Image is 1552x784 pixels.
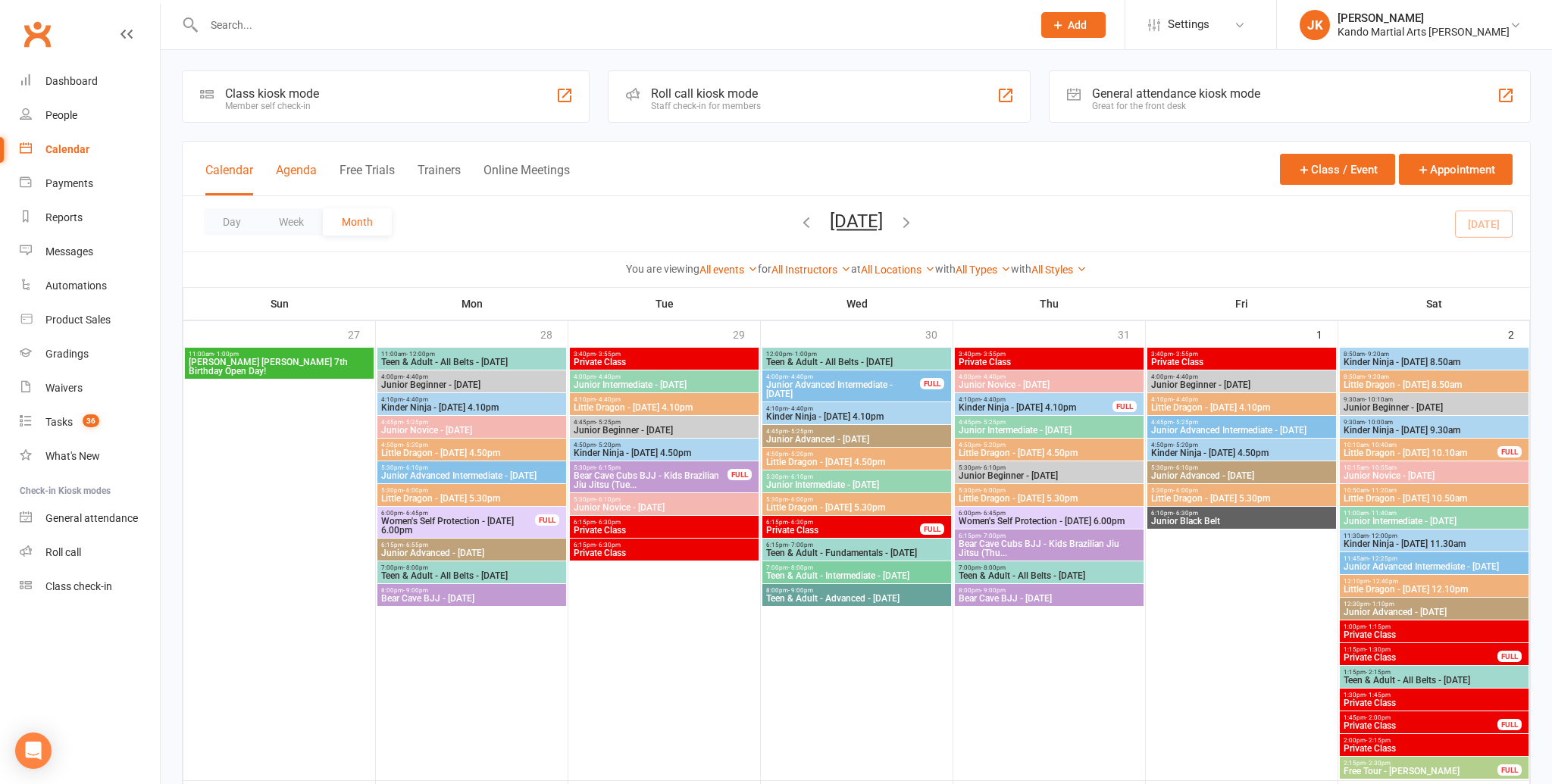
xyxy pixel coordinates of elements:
[573,396,756,403] span: 4:10pm
[925,321,953,346] div: 30
[958,571,1141,580] span: Teen & Adult - All Belts - [DATE]
[1150,380,1333,389] span: Junior Beginner - [DATE]
[20,269,160,303] a: Automations
[1343,585,1525,594] span: Little Dragon - [DATE] 12.10pm
[1338,288,1530,320] th: Sat
[1343,608,1525,617] span: Junior Advanced - [DATE]
[788,473,813,480] span: - 6:10pm
[958,594,1141,603] span: Bear Cave BJJ - [DATE]
[380,373,563,380] span: 4:00pm
[1112,401,1137,412] div: FULL
[1173,487,1198,494] span: - 6:00pm
[1168,8,1209,42] span: Settings
[765,412,948,421] span: Kinder Ninja - [DATE] 4.10pm
[765,519,921,526] span: 6:15pm
[1343,351,1525,358] span: 8:50am
[958,442,1141,448] span: 4:50pm
[981,487,1006,494] span: - 6:00pm
[771,264,851,276] a: All Instructors
[699,264,758,276] a: All events
[1508,321,1529,346] div: 2
[765,564,948,571] span: 7:00pm
[418,163,461,195] button: Trainers
[380,419,563,426] span: 4:45pm
[1173,419,1198,426] span: - 5:25pm
[1497,764,1522,776] div: FULL
[765,542,948,548] span: 6:15pm
[1343,448,1498,458] span: Little Dragon - [DATE] 10.10am
[20,439,160,473] a: What's New
[403,487,428,494] span: - 6:00pm
[733,321,760,346] div: 29
[20,337,160,371] a: Gradings
[958,358,1141,367] span: Private Class
[573,403,756,412] span: Little Dragon - [DATE] 4.10pm
[376,288,568,320] th: Mon
[45,580,112,592] div: Class check-in
[380,548,563,558] span: Junior Advanced - [DATE]
[788,405,813,412] span: - 4:40pm
[1365,396,1393,403] span: - 10:10am
[1343,555,1525,562] span: 11:45am
[45,416,73,428] div: Tasks
[765,587,948,594] span: 8:00pm
[1041,12,1106,38] button: Add
[981,351,1006,358] span: - 3:55pm
[981,564,1006,571] span: - 8:00pm
[1343,510,1525,517] span: 11:00am
[1343,630,1525,639] span: Private Class
[1365,351,1389,358] span: - 9:20am
[1343,487,1525,494] span: 10:50am
[1150,358,1333,367] span: Private Class
[1150,351,1333,358] span: 3:40pm
[1399,154,1513,185] button: Appointment
[45,211,83,223] div: Reports
[573,496,756,503] span: 5:30pm
[851,263,861,275] strong: at
[380,380,563,389] span: Junior Beginner - [DATE]
[403,464,428,471] span: - 6:10pm
[380,471,563,480] span: Junior Advanced Intermediate - [DATE]
[573,448,756,458] span: Kinder Ninja - [DATE] 4.50pm
[20,64,160,98] a: Dashboard
[188,351,371,358] span: 11:00am
[380,351,563,358] span: 11:00am
[205,163,253,195] button: Calendar
[596,396,621,403] span: - 4:40pm
[1150,517,1333,526] span: Junior Black Belt
[1343,373,1525,380] span: 8:50am
[1343,646,1498,653] span: 1:15pm
[765,571,948,580] span: Teen & Adult - Intermediate - [DATE]
[788,428,813,435] span: - 5:25pm
[573,471,728,489] span: Bear Cave Cubs BJJ - Kids Brazilian Jiu Jitsu (Tue...
[18,15,56,53] a: Clubworx
[958,539,1141,558] span: Bear Cave Cubs BJJ - Kids Brazilian Jiu Jitsu (Thu...
[765,480,948,489] span: Junior Intermediate - [DATE]
[765,358,948,367] span: Teen & Adult - All Belts - [DATE]
[214,351,239,358] span: - 1:00pm
[1343,562,1525,571] span: Junior Advanced Intermediate - [DATE]
[1092,86,1260,101] div: General attendance kiosk mode
[1497,446,1522,458] div: FULL
[1150,403,1333,412] span: Little Dragon - [DATE] 4.10pm
[958,448,1141,458] span: Little Dragon - [DATE] 4.50pm
[380,517,536,535] span: Women's Self Protection - [DATE] 6.00pm
[15,732,52,769] div: Open Intercom Messenger
[403,419,428,426] span: - 5:25pm
[380,564,563,571] span: 7:00pm
[765,503,948,512] span: Little Dragon - [DATE] 5.30pm
[765,594,948,603] span: Teen & Adult - Advanced - [DATE]
[1343,533,1525,539] span: 11:30am
[1343,471,1525,480] span: Junior Novice - [DATE]
[1343,539,1525,548] span: Kinder Ninja - [DATE] 11.30am
[1497,651,1522,662] div: FULL
[260,208,323,236] button: Week
[45,143,89,155] div: Calendar
[573,548,756,558] span: Private Class
[1173,373,1198,380] span: - 4:40pm
[403,587,428,594] span: - 9:00pm
[1173,510,1198,517] span: - 6:30pm
[1343,601,1525,608] span: 12:30pm
[1369,601,1394,608] span: - 1:10pm
[1343,517,1525,526] span: Junior Intermediate - [DATE]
